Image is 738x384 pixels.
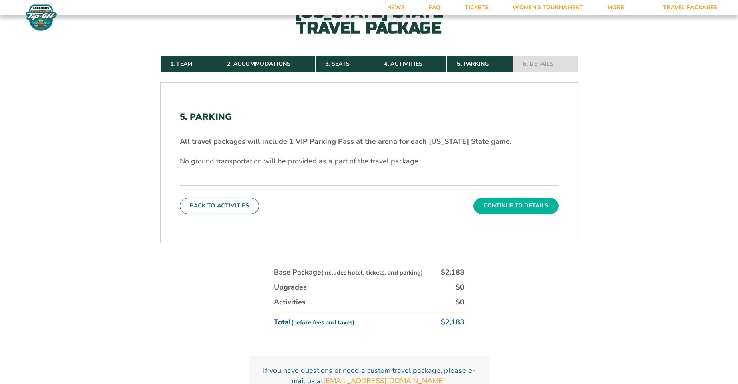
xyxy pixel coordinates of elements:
div: $2,183 [441,267,465,277]
h2: 5. Parking [180,112,559,122]
a: 1. Team [160,55,217,73]
small: (includes hotel, tickets, and parking) [321,269,423,277]
div: $0 [456,297,465,307]
a: 3. Seats [315,55,374,73]
div: Total [274,317,354,327]
small: (before fees and taxes) [291,318,354,326]
h2: [US_STATE] State Travel Package [281,4,457,36]
img: Fort Myers Tip-Off [24,4,59,31]
button: Back To Activities [180,198,259,214]
div: Base Package [274,267,423,277]
div: Upgrades [274,282,307,292]
div: Activities [274,297,306,307]
button: Continue To Details [473,198,559,214]
strong: All travel packages will include 1 VIP Parking Pass at the arena for each [US_STATE] State game. [180,137,511,146]
a: 4. Activities [374,55,447,73]
div: $0 [456,282,465,292]
p: No ground transportation will be provided as a part of the travel package. [180,156,559,166]
div: $2,183 [441,317,465,327]
a: 2. Accommodations [217,55,315,73]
